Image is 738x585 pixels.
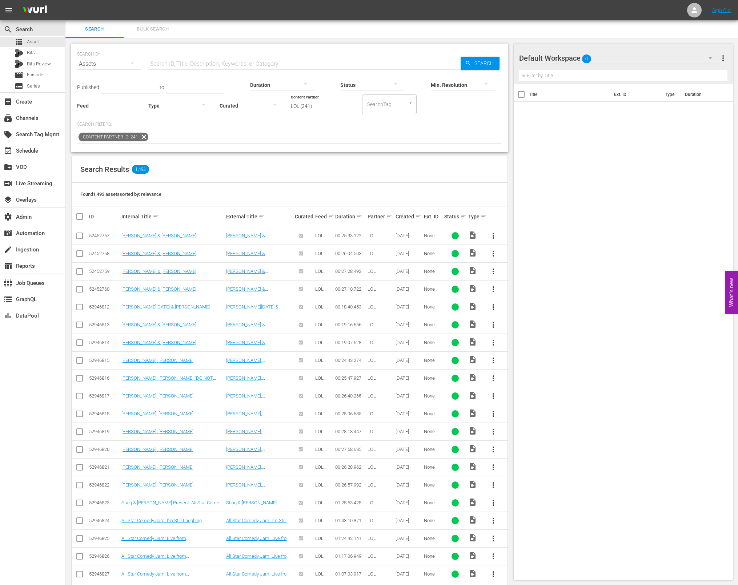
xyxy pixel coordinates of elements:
div: [DATE] [396,375,422,381]
button: Search [461,57,500,70]
button: more_vert [485,370,502,387]
button: more_vert [485,352,502,369]
button: more_vert [485,459,502,476]
div: 52946826 [89,553,119,559]
div: Internal Title [121,212,224,221]
span: Search [4,25,12,34]
span: Video [468,391,477,400]
div: 52946821 [89,464,119,470]
span: Video [468,249,477,257]
span: LOL Network - [PERSON_NAME] [315,358,332,390]
div: None [424,411,442,416]
span: Video [468,373,477,382]
div: [DATE] [396,518,422,523]
span: Search Results [80,165,129,174]
a: All Star Comedy Jam: I'm Still Laughing [121,518,202,523]
div: None [424,500,442,505]
button: more_vert [485,512,502,529]
span: LOL Network - [PERSON_NAME] [315,340,332,372]
div: [DATE] [396,358,422,363]
span: Video [468,516,477,524]
span: to [160,84,164,90]
div: [DATE] [396,251,422,256]
button: more_vert [485,565,502,583]
span: more_vert [489,392,498,400]
div: 00:19:16.656 [335,322,365,327]
div: Status [444,212,466,221]
div: Bits [15,49,23,57]
span: Video [468,480,477,489]
span: Published: [77,84,100,90]
span: more_vert [489,303,498,311]
th: Ext. ID [610,84,661,105]
a: [PERSON_NAME], [PERSON_NAME] [226,393,265,404]
div: 01:07:03.917 [335,571,365,577]
div: Duration [335,212,365,221]
div: 00:26:57.992 [335,482,365,488]
div: None [424,464,442,470]
div: ID [89,214,119,219]
a: [PERSON_NAME], [PERSON_NAME] [121,393,193,399]
a: [PERSON_NAME][DATE] & [PERSON_NAME] [121,304,210,310]
div: [DATE] [396,553,422,559]
a: [PERSON_NAME], [PERSON_NAME] [226,411,265,422]
div: None [424,251,442,256]
a: All Star Comedy Jam: Live from [GEOGRAPHIC_DATA] [226,571,291,582]
div: 00:25:47.927 [335,375,365,381]
span: Series [27,82,40,90]
button: more_vert [485,405,502,423]
span: 1,493 [132,165,149,174]
span: Overlays [4,195,12,204]
button: more_vert [485,476,502,494]
span: more_vert [489,427,498,436]
span: more_vert [489,374,498,383]
span: LOL [368,340,376,345]
span: more_vert [489,320,498,329]
span: LOL [368,358,376,363]
div: [DATE] [396,571,422,577]
div: 52452757 [89,233,119,238]
span: Job Queues [4,279,12,287]
div: None [424,393,442,399]
span: Search Tag Mgmt [4,130,12,139]
span: sort [460,213,467,220]
span: LOL [368,375,376,381]
div: [DATE] [396,411,422,416]
a: [PERSON_NAME] & [PERSON_NAME] [226,251,268,262]
span: LOL [368,286,376,292]
a: [PERSON_NAME], [PERSON_NAME] [121,411,193,416]
div: None [424,340,442,345]
div: 00:28:06.685 [335,411,365,416]
span: Ingestion [4,245,12,254]
div: None [424,304,442,310]
button: more_vert [485,494,502,512]
span: LOL Network - [PERSON_NAME] [315,429,332,461]
span: LOL Network - [PERSON_NAME] [315,500,332,533]
span: LOL [368,464,376,470]
span: LOL [368,500,376,505]
span: Video [468,284,477,293]
span: menu [4,6,13,15]
span: 0 [582,51,591,66]
a: [PERSON_NAME] & [PERSON_NAME] [226,286,268,297]
span: LOL [368,251,376,256]
span: Create [4,97,12,106]
span: LOL Network - [PERSON_NAME] [315,375,332,408]
span: Asset [27,38,39,45]
a: [PERSON_NAME] & [PERSON_NAME] [226,233,268,244]
div: [DATE] [396,340,422,345]
div: [DATE] [396,393,422,399]
span: sort [258,213,265,220]
span: LOL [368,233,376,238]
span: LOL [368,536,376,541]
span: Bits [27,49,35,56]
div: None [424,322,442,327]
span: LOL [368,393,376,399]
div: 00:24:43.274 [335,358,365,363]
div: [DATE] [396,500,422,505]
div: None [424,447,442,452]
span: Found 1,493 assets sorted by: relevance [80,191,161,197]
a: Sign Out [712,7,731,13]
span: LOL [368,482,376,488]
span: LOL Network - [PERSON_NAME] [315,411,332,444]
